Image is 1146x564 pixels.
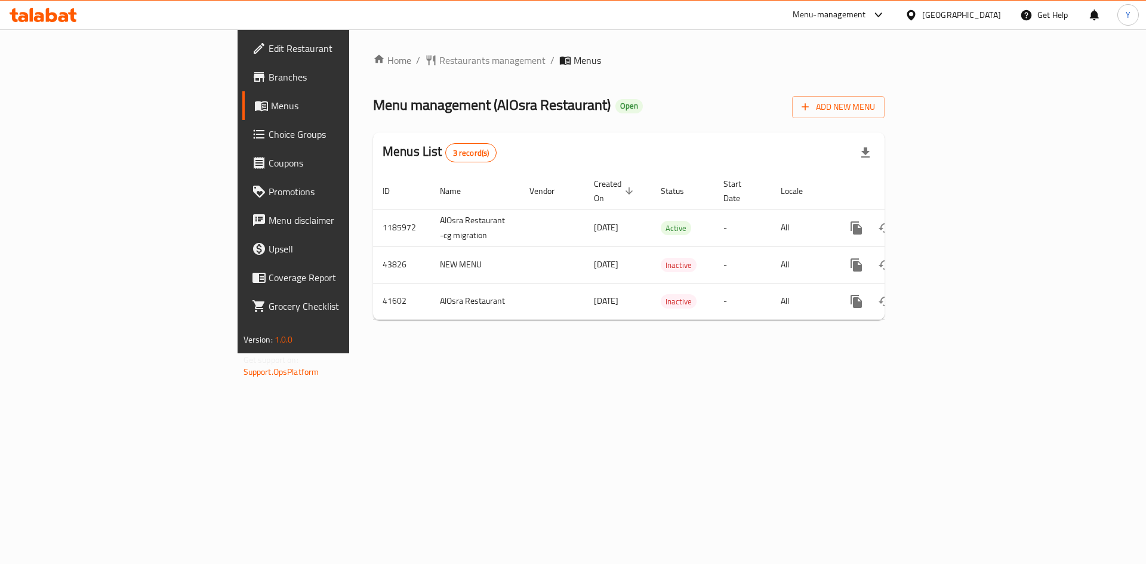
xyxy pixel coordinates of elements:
[594,220,618,235] span: [DATE]
[430,246,520,283] td: NEW MENU
[242,177,429,206] a: Promotions
[771,283,833,319] td: All
[242,120,429,149] a: Choice Groups
[242,263,429,292] a: Coverage Report
[842,251,871,279] button: more
[244,332,273,347] span: Version:
[723,177,757,205] span: Start Date
[269,184,420,199] span: Promotions
[269,242,420,256] span: Upsell
[661,294,697,309] div: Inactive
[529,184,570,198] span: Vendor
[269,270,420,285] span: Coverage Report
[242,292,429,320] a: Grocery Checklist
[440,184,476,198] span: Name
[425,53,546,67] a: Restaurants management
[430,283,520,319] td: AlOsra Restaurant
[550,53,554,67] li: /
[661,221,691,235] span: Active
[430,209,520,246] td: AlOsra Restaurant -cg migration
[714,209,771,246] td: -
[842,287,871,316] button: more
[445,143,497,162] div: Total records count
[851,138,880,167] div: Export file
[594,293,618,309] span: [DATE]
[842,214,871,242] button: more
[793,8,866,22] div: Menu-management
[271,98,420,113] span: Menus
[1126,8,1130,21] span: Y
[269,41,420,56] span: Edit Restaurant
[269,299,420,313] span: Grocery Checklist
[244,364,319,380] a: Support.OpsPlatform
[373,53,885,67] nav: breadcrumb
[802,100,875,115] span: Add New Menu
[242,206,429,235] a: Menu disclaimer
[714,283,771,319] td: -
[242,235,429,263] a: Upsell
[871,214,899,242] button: Change Status
[242,91,429,120] a: Menus
[373,91,611,118] span: Menu management ( AlOsra Restaurant )
[439,53,546,67] span: Restaurants management
[446,147,497,159] span: 3 record(s)
[771,246,833,283] td: All
[871,251,899,279] button: Change Status
[615,99,643,113] div: Open
[242,63,429,91] a: Branches
[242,34,429,63] a: Edit Restaurant
[373,173,966,320] table: enhanced table
[771,209,833,246] td: All
[922,8,1001,21] div: [GEOGRAPHIC_DATA]
[833,173,966,209] th: Actions
[714,246,771,283] td: -
[661,184,700,198] span: Status
[661,258,697,272] span: Inactive
[244,352,298,368] span: Get support on:
[269,213,420,227] span: Menu disclaimer
[661,295,697,309] span: Inactive
[269,156,420,170] span: Coupons
[383,143,497,162] h2: Menus List
[269,70,420,84] span: Branches
[615,101,643,111] span: Open
[275,332,293,347] span: 1.0.0
[594,177,637,205] span: Created On
[383,184,405,198] span: ID
[574,53,601,67] span: Menus
[792,96,885,118] button: Add New Menu
[871,287,899,316] button: Change Status
[781,184,818,198] span: Locale
[594,257,618,272] span: [DATE]
[269,127,420,141] span: Choice Groups
[242,149,429,177] a: Coupons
